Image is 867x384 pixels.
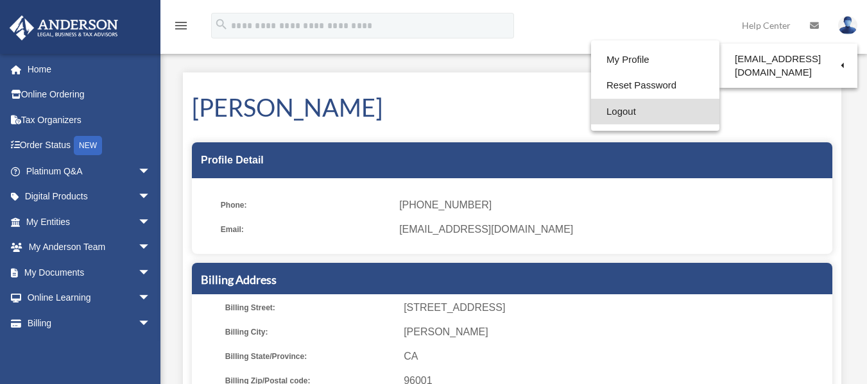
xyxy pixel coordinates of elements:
[192,142,832,178] div: Profile Detail
[138,209,164,235] span: arrow_drop_down
[404,347,828,365] span: CA
[138,310,164,337] span: arrow_drop_down
[9,133,170,159] a: Order StatusNEW
[838,16,857,35] img: User Pic
[225,323,395,341] span: Billing City:
[138,260,164,286] span: arrow_drop_down
[6,15,122,40] img: Anderson Advisors Platinum Portal
[399,221,823,238] span: [EMAIL_ADDRESS][DOMAIN_NAME]
[9,235,170,260] a: My Anderson Teamarrow_drop_down
[138,235,164,261] span: arrow_drop_down
[225,347,395,365] span: Billing State/Province:
[9,285,170,311] a: Online Learningarrow_drop_down
[214,17,228,31] i: search
[173,18,189,33] i: menu
[719,47,857,85] a: [EMAIL_ADDRESS][DOMAIN_NAME]
[192,90,832,124] h1: [PERSON_NAME]
[138,184,164,210] span: arrow_drop_down
[399,196,823,214] span: [PHONE_NUMBER]
[9,209,170,235] a: My Entitiesarrow_drop_down
[173,22,189,33] a: menu
[221,221,390,238] span: Email:
[591,47,719,73] a: My Profile
[591,99,719,125] a: Logout
[225,299,395,317] span: Billing Street:
[9,56,170,82] a: Home
[201,272,823,288] h5: Billing Address
[9,336,170,362] a: Events Calendar
[404,299,828,317] span: [STREET_ADDRESS]
[9,184,170,210] a: Digital Productsarrow_drop_down
[9,107,170,133] a: Tax Organizers
[138,158,164,185] span: arrow_drop_down
[9,310,170,336] a: Billingarrow_drop_down
[138,285,164,312] span: arrow_drop_down
[9,82,170,108] a: Online Ordering
[9,260,170,285] a: My Documentsarrow_drop_down
[9,158,170,184] a: Platinum Q&Aarrow_drop_down
[221,196,390,214] span: Phone:
[591,72,719,99] a: Reset Password
[404,323,828,341] span: [PERSON_NAME]
[74,136,102,155] div: NEW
